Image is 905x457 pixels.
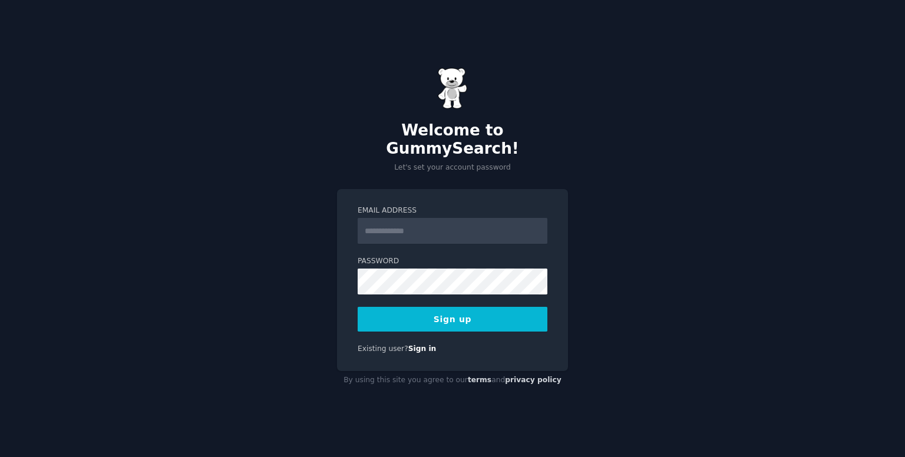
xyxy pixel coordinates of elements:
a: terms [468,376,491,384]
a: Sign in [408,345,437,353]
div: By using this site you agree to our and [337,371,568,390]
span: Existing user? [358,345,408,353]
p: Let's set your account password [337,163,568,173]
button: Sign up [358,307,547,332]
img: Gummy Bear [438,68,467,109]
h2: Welcome to GummySearch! [337,121,568,158]
label: Email Address [358,206,547,216]
label: Password [358,256,547,267]
a: privacy policy [505,376,562,384]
